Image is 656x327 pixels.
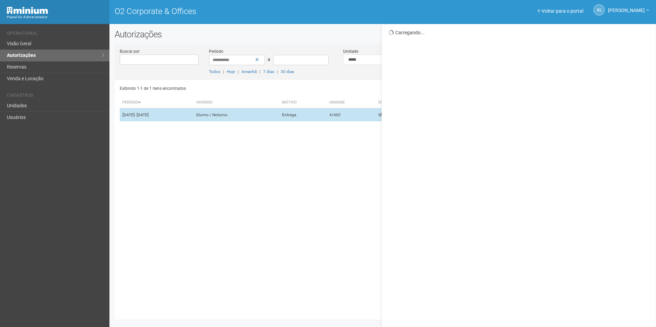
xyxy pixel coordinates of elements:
a: Todos [209,69,220,74]
label: Período [209,48,223,54]
span: | [223,69,224,74]
li: Operacional [7,31,104,38]
th: Horário [194,97,279,108]
div: Carregando... [389,29,651,36]
label: Buscar por [120,48,140,54]
a: Voltar para o portal [538,8,583,14]
td: 4/402 [327,108,376,122]
td: Entrega [279,108,327,122]
h2: Autorizações [115,29,651,39]
a: [PERSON_NAME] [608,9,649,14]
th: Empresa [376,97,464,108]
th: Motivo [279,97,327,108]
td: Diurno / Noturno [194,108,279,122]
a: Hoje [227,69,235,74]
h1: O2 Corporate & Offices [115,7,378,16]
td: Shield Tecnologia [376,108,464,122]
span: Rayssa Soares Ribeiro [608,1,645,13]
a: 7 dias [263,69,274,74]
a: Amanhã [242,69,257,74]
li: Cadastros [7,93,104,100]
label: Unidade [343,48,358,54]
th: Período [120,97,194,108]
div: Painel do Administrador [7,14,104,20]
span: a [268,57,270,62]
a: 30 dias [281,69,294,74]
img: Minium [7,7,48,14]
th: Unidade [327,97,376,108]
span: - [DATE] [134,112,149,117]
div: Exibindo 1-1 de 1 itens encontrados [120,83,381,94]
td: [DATE] [120,108,194,122]
a: RS [594,4,605,15]
span: | [259,69,260,74]
span: | [238,69,239,74]
span: | [277,69,278,74]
